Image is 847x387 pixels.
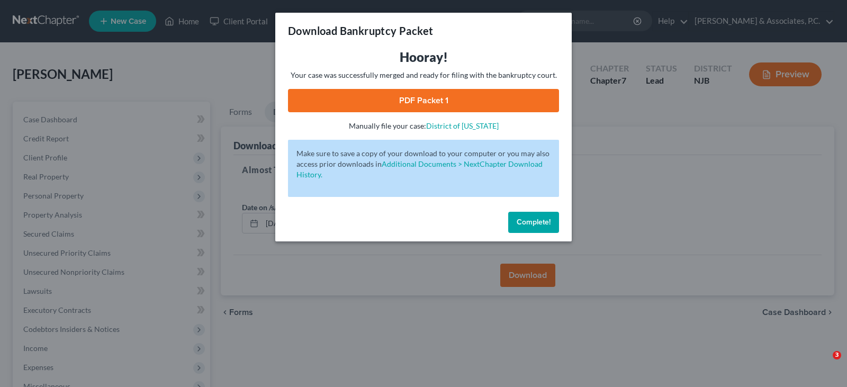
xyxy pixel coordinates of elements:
[508,212,559,233] button: Complete!
[288,49,559,66] h3: Hooray!
[288,121,559,131] p: Manually file your case:
[426,121,499,130] a: District of [US_STATE]
[811,351,836,376] iframe: Intercom live chat
[517,218,551,227] span: Complete!
[288,89,559,112] a: PDF Packet 1
[296,148,551,180] p: Make sure to save a copy of your download to your computer or you may also access prior downloads in
[296,159,543,179] a: Additional Documents > NextChapter Download History.
[288,23,433,38] h3: Download Bankruptcy Packet
[833,351,841,359] span: 3
[288,70,559,80] p: Your case was successfully merged and ready for filing with the bankruptcy court.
